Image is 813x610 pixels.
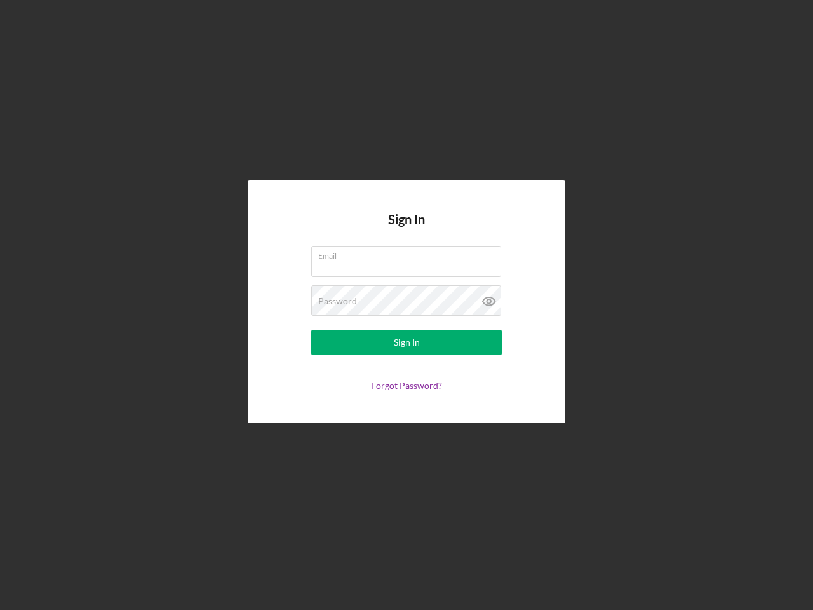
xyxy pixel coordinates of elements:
label: Password [318,296,357,306]
a: Forgot Password? [371,380,442,391]
label: Email [318,247,501,261]
div: Sign In [394,330,420,355]
h4: Sign In [388,212,425,246]
button: Sign In [311,330,502,355]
